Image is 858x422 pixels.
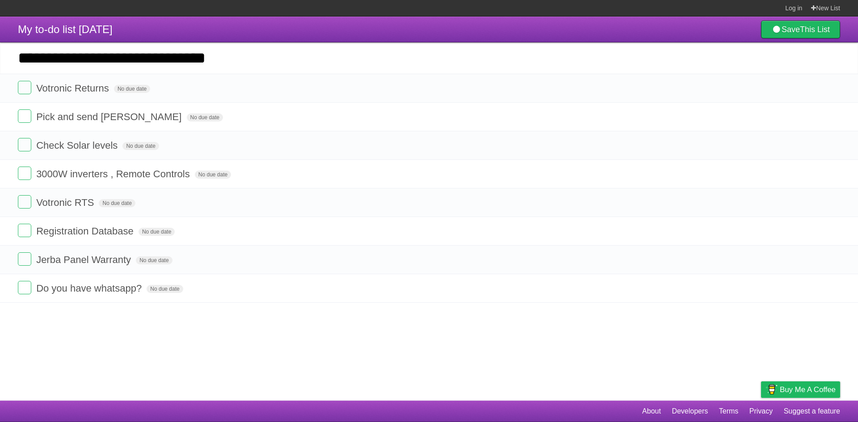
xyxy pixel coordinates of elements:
[18,195,31,209] label: Done
[765,382,778,397] img: Buy me a coffee
[642,403,661,420] a: About
[36,140,120,151] span: Check Solar levels
[36,168,192,180] span: 3000W inverters , Remote Controls
[139,228,175,236] span: No due date
[18,23,113,35] span: My to-do list [DATE]
[18,252,31,266] label: Done
[36,226,136,237] span: Registration Database
[672,403,708,420] a: Developers
[147,285,183,293] span: No due date
[195,171,231,179] span: No due date
[18,109,31,123] label: Done
[99,199,135,207] span: No due date
[187,113,223,121] span: No due date
[36,283,144,294] span: Do you have whatsapp?
[36,111,184,122] span: Pick and send [PERSON_NAME]
[719,403,739,420] a: Terms
[114,85,150,93] span: No due date
[122,142,159,150] span: No due date
[36,254,133,265] span: Jerba Panel Warranty
[36,197,96,208] span: Votronic RTS
[136,256,172,264] span: No due date
[18,138,31,151] label: Done
[784,403,840,420] a: Suggest a feature
[18,167,31,180] label: Done
[18,281,31,294] label: Done
[780,382,836,397] span: Buy me a coffee
[18,224,31,237] label: Done
[36,83,111,94] span: Votronic Returns
[761,381,840,398] a: Buy me a coffee
[18,81,31,94] label: Done
[749,403,773,420] a: Privacy
[761,21,840,38] a: SaveThis List
[800,25,830,34] b: This List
